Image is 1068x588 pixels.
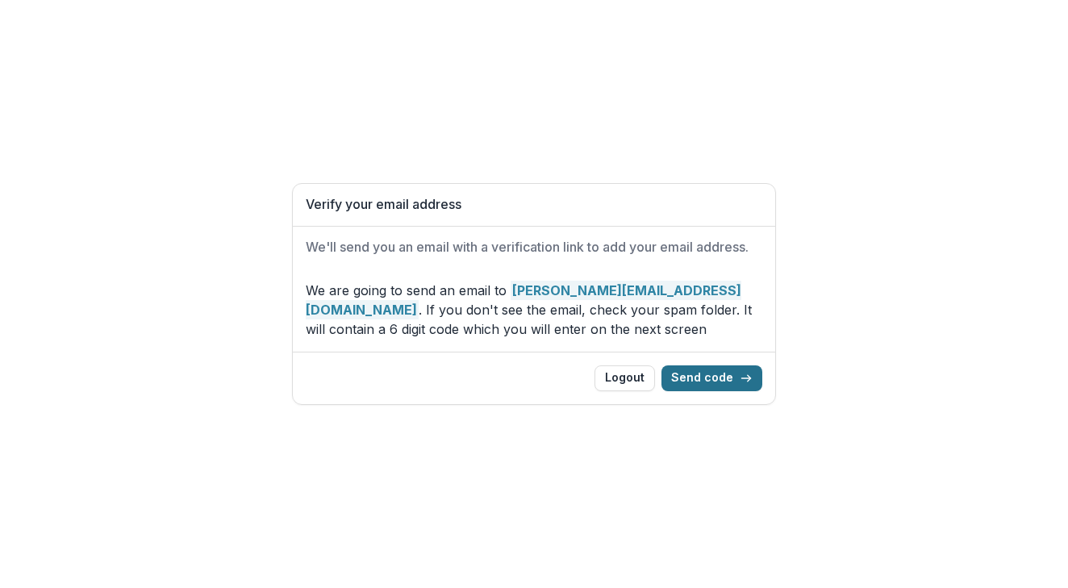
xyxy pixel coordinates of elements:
h2: We'll send you an email with a verification link to add your email address. [306,240,762,255]
strong: [PERSON_NAME][EMAIL_ADDRESS][DOMAIN_NAME] [306,281,741,319]
p: We are going to send an email to . If you don't see the email, check your spam folder. It will co... [306,281,762,339]
button: Send code [661,365,762,391]
h1: Verify your email address [306,197,762,212]
button: Logout [594,365,655,391]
